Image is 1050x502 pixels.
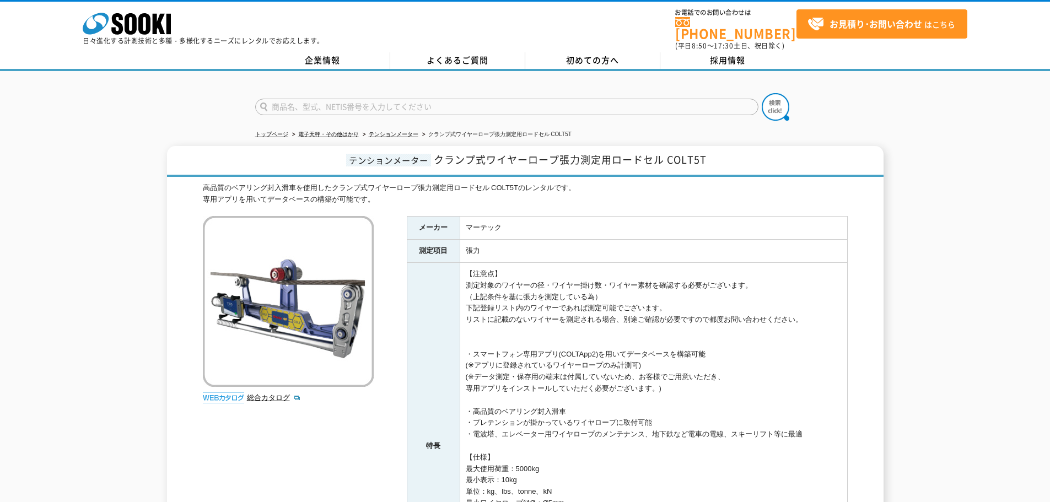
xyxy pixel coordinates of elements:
[460,217,847,240] td: マーテック
[714,41,734,51] span: 17:30
[407,217,460,240] th: メーカー
[255,52,390,69] a: 企業情報
[369,131,418,137] a: テンションメーター
[247,393,301,402] a: 総合カタログ
[796,9,967,39] a: お見積り･お問い合わせはこちら
[660,52,795,69] a: 採用情報
[762,93,789,121] img: btn_search.png
[675,9,796,16] span: お電話でのお問い合わせは
[203,182,848,206] div: 高品質のベアリング封入滑車を使用したクランプ式ワイヤーロープ張力測定用ロードセル COLT5Tのレンタルです。 専用アプリを用いてデータベースの構築が可能です。
[298,131,359,137] a: 電子天秤・その他はかり
[420,129,572,141] li: クランプ式ワイヤーロープ張力測定用ロードセル COLT5T
[407,240,460,263] th: 測定項目
[346,154,431,166] span: テンションメーター
[203,392,244,403] img: webカタログ
[203,216,374,387] img: クランプ式ワイヤーロープ張力測定用ロードセル COLT5T
[434,152,707,167] span: クランプ式ワイヤーロープ張力測定用ロードセル COLT5T
[255,99,758,115] input: 商品名、型式、NETIS番号を入力してください
[255,131,288,137] a: トップページ
[807,16,955,33] span: はこちら
[692,41,707,51] span: 8:50
[675,41,784,51] span: (平日 ～ 土日、祝日除く)
[390,52,525,69] a: よくあるご質問
[675,17,796,40] a: [PHONE_NUMBER]
[830,17,922,30] strong: お見積り･お問い合わせ
[525,52,660,69] a: 初めての方へ
[460,240,847,263] td: 張力
[83,37,324,44] p: 日々進化する計測技術と多種・多様化するニーズにレンタルでお応えします。
[566,54,619,66] span: 初めての方へ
